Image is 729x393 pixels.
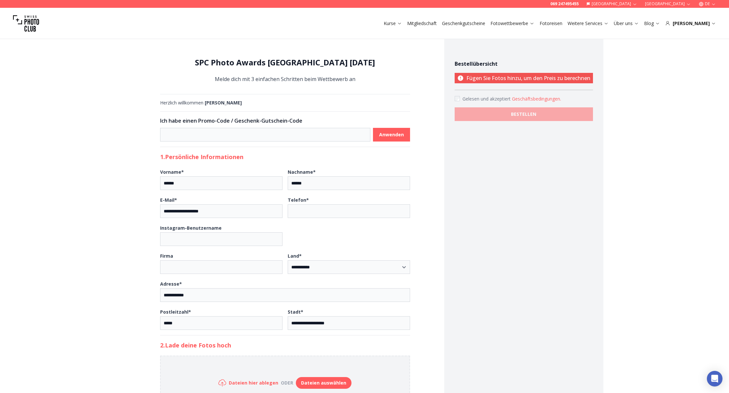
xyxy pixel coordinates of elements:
[384,20,402,27] a: Kurse
[381,19,405,28] button: Kurse
[278,380,296,386] div: oder
[550,1,579,7] a: 069 247495455
[288,176,410,190] input: Nachname*
[439,19,488,28] button: Geschenkgutscheine
[540,20,562,27] a: Fotoreisen
[565,19,611,28] button: Weitere Services
[160,57,410,68] h1: SPC Photo Awards [GEOGRAPHIC_DATA] [DATE]
[614,20,639,27] a: Über uns
[511,111,536,117] b: BESTELLEN
[405,19,439,28] button: Mitgliedschaft
[160,197,177,203] b: E-Mail *
[160,169,184,175] b: Vorname *
[455,107,593,121] button: BESTELLEN
[160,117,410,125] h3: Ich habe einen Promo-Code / Geschenk-Gutschein-Code
[490,20,534,27] a: Fotowettbewerbe
[160,253,173,259] b: Firma
[455,73,593,83] p: Fügen Sie Fotos hinzu, um den Preis zu berechnen
[160,232,282,246] input: Instagram-Benutzername
[205,100,242,106] b: [PERSON_NAME]
[160,260,282,274] input: Firma
[288,197,309,203] b: Telefon *
[160,341,410,350] h2: 2. Lade deine Fotos hoch
[288,253,302,259] b: Land *
[288,309,303,315] b: Stadt *
[160,316,282,330] input: Postleitzahl*
[160,100,410,106] div: Herzlich willkommen
[442,20,485,27] a: Geschenkgutscheine
[568,20,609,27] a: Weitere Services
[229,380,278,386] h6: Dateien hier ablegen
[707,371,722,386] div: Open Intercom Messenger
[644,20,660,27] a: Blog
[160,309,191,315] b: Postleitzahl *
[537,19,565,28] button: Fotoreisen
[160,288,410,302] input: Adresse*
[288,260,410,274] select: Land*
[455,60,593,68] h4: Bestellübersicht
[373,128,410,142] button: Anwenden
[462,96,512,102] span: Gelesen und akzeptiert
[455,96,460,101] input: Accept terms
[288,204,410,218] input: Telefon*
[13,10,39,36] img: Swiss photo club
[665,20,716,27] div: [PERSON_NAME]
[611,19,641,28] button: Über uns
[160,281,182,287] b: Adresse *
[160,152,410,161] h2: 1. Persönliche Informationen
[488,19,537,28] button: Fotowettbewerbe
[512,96,561,102] button: Accept termsGelesen und akzeptiert
[160,176,282,190] input: Vorname*
[160,225,222,231] b: Instagram-Benutzername
[379,131,404,138] b: Anwenden
[641,19,663,28] button: Blog
[160,204,282,218] input: E-Mail*
[296,377,351,389] button: Dateien auswählen
[288,316,410,330] input: Stadt*
[288,169,316,175] b: Nachname *
[160,57,410,84] div: Melde dich mit 3 einfachen Schritten beim Wettbewerb an
[407,20,437,27] a: Mitgliedschaft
